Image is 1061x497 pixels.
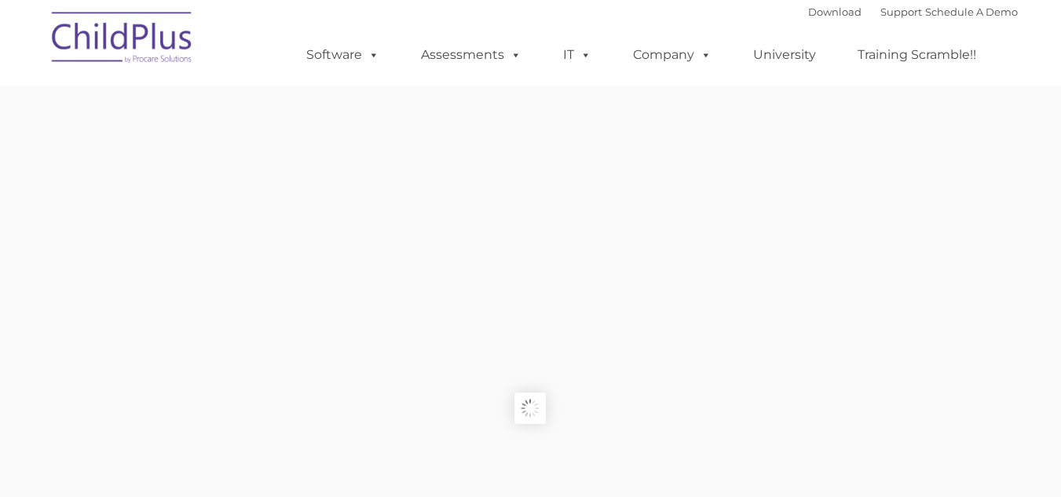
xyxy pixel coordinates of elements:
a: Assessments [405,39,537,71]
a: University [737,39,832,71]
a: Support [880,5,922,18]
a: Download [808,5,862,18]
a: Company [617,39,727,71]
font: | [808,5,1018,18]
a: IT [547,39,607,71]
a: Training Scramble!! [842,39,992,71]
a: Software [291,39,395,71]
img: ChildPlus by Procare Solutions [44,1,201,79]
a: Schedule A Demo [925,5,1018,18]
